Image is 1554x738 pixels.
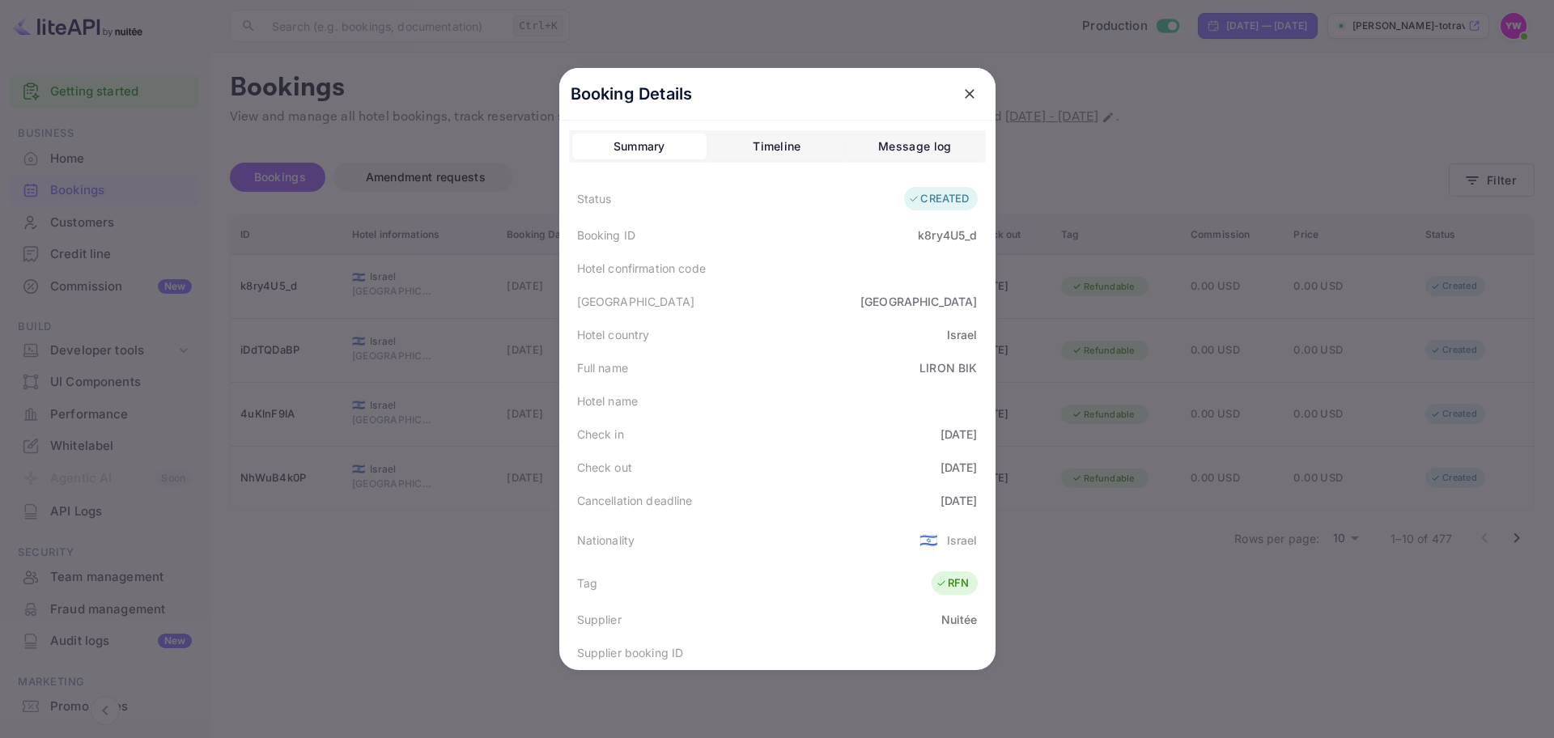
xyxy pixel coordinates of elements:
div: Hotel confirmation code [577,260,706,277]
div: Full name [577,359,628,376]
div: Israel [947,532,978,549]
div: RFN [936,575,969,592]
div: Cancellation deadline [577,492,693,509]
div: LIRON BIK [919,359,977,376]
div: Israel [947,326,978,343]
div: Hotel country [577,326,650,343]
div: Supplier [577,611,622,628]
button: Timeline [710,134,844,159]
div: Nuitée [941,611,978,628]
div: Supplier booking ID [577,644,684,661]
div: Hotel name [577,392,639,409]
div: Booking ID [577,227,636,244]
div: [DATE] [940,492,978,509]
button: Message log [847,134,982,159]
div: Check out [577,459,632,476]
div: Tag [577,575,597,592]
span: United States [919,525,938,554]
div: Timeline [753,137,800,156]
div: Status [577,190,612,207]
button: close [955,79,984,108]
div: [GEOGRAPHIC_DATA] [577,293,695,310]
div: [DATE] [940,426,978,443]
button: Summary [572,134,707,159]
div: CREATED [908,191,969,207]
div: [GEOGRAPHIC_DATA] [860,293,978,310]
div: Check in [577,426,624,443]
p: Booking Details [571,82,693,106]
div: [DATE] [940,459,978,476]
div: k8ry4U5_d [918,227,977,244]
div: Nationality [577,532,635,549]
div: Summary [614,137,665,156]
div: Message log [878,137,951,156]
